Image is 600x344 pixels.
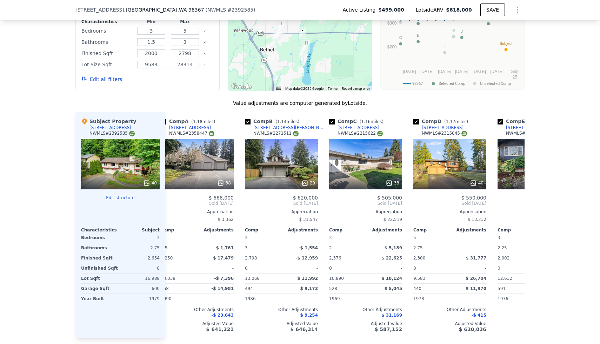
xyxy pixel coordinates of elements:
text: B [417,33,419,38]
div: Subject Property [81,118,136,125]
div: - [199,263,234,273]
text: 98367 [412,81,423,86]
div: 2 [329,243,364,253]
div: 4573 Brame Ln SE [278,20,285,32]
text: G [452,28,455,33]
div: Comp [245,227,281,233]
div: - [451,294,486,304]
span: $ 620,000 [293,195,318,201]
span: 2,376 [329,256,341,261]
img: NWMLS Logo [209,131,214,136]
div: Other Adjustments [498,307,571,312]
span: 12,632 [498,276,512,281]
button: Clear [203,63,206,66]
div: Appreciation [413,209,486,215]
span: Lotside ARV [416,6,446,13]
span: $ 3,362 [218,217,234,222]
span: $ 9,254 [300,313,318,318]
span: 2,002 [498,256,509,261]
span: ( miles) [273,119,302,124]
div: Appreciation [498,209,571,215]
div: 1976 [498,294,533,304]
span: -$ 7,396 [214,276,234,281]
div: ( ) [206,6,255,13]
span: 1.18 [193,119,202,124]
a: [STREET_ADDRESS] [498,125,548,130]
span: $ 620,036 [459,326,486,332]
span: 3 [245,235,248,240]
span: 5 [413,235,416,240]
div: Adjustments [450,227,486,233]
div: Comp A [161,118,218,125]
button: Clear [203,41,206,44]
span: 2,250 [161,256,173,261]
div: - [367,294,402,304]
text: Sep [511,69,519,74]
div: [STREET_ADDRESS] [422,125,464,130]
span: $ 641,221 [206,326,234,332]
div: Value adjustments are computer generated by Lotside . [75,100,525,107]
span: $ 587,152 [375,326,402,332]
div: Lot Sqft [81,274,119,283]
span: $ 31,547 [299,217,318,222]
div: 600 [122,284,160,294]
div: 33 [386,180,399,187]
div: Other Adjustments [245,307,318,312]
a: Report a map error [342,87,370,90]
button: Edit structure [81,195,160,201]
div: 3 [122,233,160,243]
a: [STREET_ADDRESS] [329,125,379,130]
div: 2.75 [122,243,160,253]
div: - [451,233,486,243]
text: C [399,35,402,40]
span: Map data ©2025 Google [285,87,324,90]
text: $300 [387,21,397,26]
span: $ 1,761 [216,245,234,250]
div: Adjusted Value [245,321,318,326]
div: - [451,263,486,273]
span: 2,798 [245,256,257,261]
span: Sold [DATE] [329,201,402,206]
div: Finished Sqft [81,253,119,263]
div: 2408 SE Celebrity Ct [273,29,281,41]
text: [DATE] [473,69,486,74]
div: - [283,294,318,304]
div: 4468 SE Firmont Dr [302,40,310,52]
span: $ 26,704 [466,276,486,281]
span: $ 9,173 [300,286,318,291]
div: - [283,233,318,243]
span: $ 5,045 [385,286,402,291]
span: $ 31,777 [466,256,486,261]
button: Edit all filters [81,76,122,83]
span: $ 646,314 [291,326,318,332]
div: 5159 Country Club Way SE [299,27,306,39]
button: Clear [203,52,206,55]
a: Terms (opens in new tab) [328,87,338,90]
img: Google [230,82,253,91]
div: Other Adjustments [161,307,234,312]
span: 528 [329,286,337,291]
span: 0 [245,266,248,271]
text: [DATE] [403,69,416,74]
span: , [GEOGRAPHIC_DATA] [124,6,204,13]
a: [STREET_ADDRESS] [161,125,211,130]
img: NWMLS Logo [461,131,467,136]
div: 2.75 [413,243,448,253]
div: 1969 [329,294,364,304]
div: Adjusted Value [161,321,234,326]
div: A chart. [385,0,520,88]
span: -$ 14,981 [211,286,234,291]
div: 6534 Clover Valley Rd SE [299,46,306,58]
div: - [199,233,234,243]
div: [STREET_ADDRESS] [89,125,131,130]
div: Bedrooms [81,26,133,36]
span: Sold [DATE] [498,201,571,206]
span: 20,038 [161,276,175,281]
div: 3 [245,243,280,253]
a: Open this area in Google Maps (opens a new window) [230,82,253,91]
span: 0 [329,266,332,271]
text: 25 [512,75,517,80]
span: 591 [498,286,506,291]
text: Unselected Comp [480,81,511,86]
text: [DATE] [455,69,468,74]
